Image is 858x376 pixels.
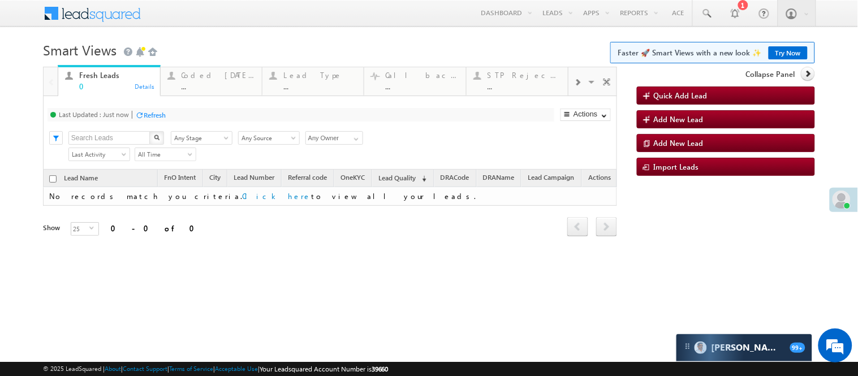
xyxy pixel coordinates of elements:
span: Import Leads [654,162,699,171]
a: prev [567,218,588,236]
span: Lead Quality [378,174,416,182]
div: STP Rejection Reason [488,71,561,80]
div: Minimize live chat window [186,6,213,33]
a: Lead Quality (sorted descending) [373,171,432,186]
div: 0 - 0 of 0 [111,222,201,235]
div: Lead Type [283,71,357,80]
a: Last Activity [68,148,130,161]
span: Faster 🚀 Smart Views with a new look ✨ [618,47,808,58]
a: OneKYC [335,171,370,186]
span: Smart Views [43,41,117,59]
span: FnO Intent [164,173,196,181]
span: Last Activity [69,149,126,159]
div: Fresh Leads [79,71,153,80]
span: (sorted descending) [417,174,426,183]
span: OneKYC [340,173,365,181]
span: Lead Campaign [528,173,574,181]
a: City [204,171,226,186]
img: carter-drag [683,342,692,351]
div: Owner Filter [305,131,362,145]
a: next [596,218,617,236]
a: DRAName [477,171,520,186]
a: Fresh Leads0Details [58,65,160,97]
a: Coded [DATE]... [160,67,262,96]
a: Acceptable Use [215,365,258,372]
span: Lead Number [234,173,274,181]
td: No records match you criteria. to view all your leads. [43,187,617,206]
span: 25 [71,223,89,235]
div: Call backs [385,71,459,80]
a: Lead Campaign [522,171,580,186]
div: Coded [DATE] [182,71,255,80]
a: Any Stage [171,131,232,145]
a: Click here [242,191,311,201]
a: Lead Type... [262,67,364,96]
a: Show All Items [348,132,362,143]
img: Search [154,135,159,140]
button: Actions [560,109,611,121]
textarea: Type your message and hit 'Enter' [15,105,206,284]
span: prev [567,217,588,236]
a: Call backs... [364,67,466,96]
a: Lead Name [58,172,104,187]
span: DRAName [483,173,515,181]
img: d_60004797649_company_0_60004797649 [19,59,48,74]
div: ... [385,82,459,90]
span: Add New Lead [654,138,704,148]
div: ... [283,82,357,90]
a: FnO Intent [158,171,201,186]
div: Show [43,223,62,233]
span: 39660 [372,365,389,373]
div: ... [182,82,255,90]
span: select [89,226,98,231]
span: All Time [135,149,192,159]
a: Any Source [238,131,300,145]
div: Lead Stage Filter [171,131,232,145]
div: Details [135,81,156,91]
a: Referral code [282,171,333,186]
span: City [209,173,221,181]
a: Terms of Service [169,365,213,372]
a: DRACode [435,171,475,186]
span: next [596,217,617,236]
a: STP Rejection Reason... [466,67,568,96]
input: Search Leads [68,131,150,145]
a: All Time [135,148,196,161]
span: Actions [583,171,616,186]
div: carter-dragCarter[PERSON_NAME]99+ [676,334,813,362]
span: Add New Lead [654,114,704,124]
span: Quick Add Lead [654,90,708,100]
div: Lead Source Filter [238,131,300,145]
em: Start Chat [154,293,205,308]
a: Lead Number [228,171,280,186]
input: Check all records [49,175,57,183]
div: 0 [79,82,153,90]
div: Chat with us now [59,59,190,74]
span: Carter [712,342,784,353]
span: Your Leadsquared Account Number is [260,365,389,373]
span: Referral code [288,173,327,181]
a: Contact Support [123,365,167,372]
div: Last Updated : Just now [59,110,129,119]
input: Type to Search [305,131,363,145]
span: © 2025 LeadSquared | | | | | [43,364,389,374]
span: Collapse Panel [746,69,795,79]
span: DRACode [441,173,469,181]
span: Any Stage [171,133,228,143]
div: ... [488,82,561,90]
span: Any Source [239,133,296,143]
a: Try Now [769,46,808,59]
div: Refresh [144,111,166,119]
img: Carter [695,342,707,354]
a: About [105,365,121,372]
